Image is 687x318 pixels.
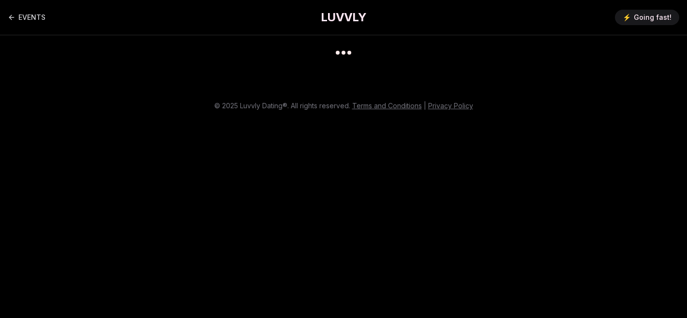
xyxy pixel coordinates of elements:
span: Going fast! [634,13,672,22]
a: LUVVLY [321,10,366,25]
a: Privacy Policy [428,101,473,110]
a: Terms and Conditions [352,101,422,110]
span: ⚡️ [623,13,631,22]
a: Back to events [8,8,45,27]
span: | [424,101,426,110]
